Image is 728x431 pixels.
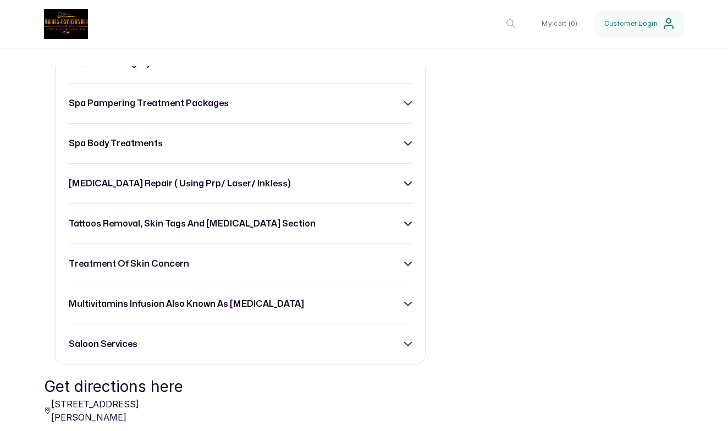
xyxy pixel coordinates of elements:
[69,297,304,311] h3: multivitamins infusion also known as [MEDICAL_DATA]
[69,217,316,230] h3: tattoos removal, skin tags and [MEDICAL_DATA] section
[44,9,88,39] img: business logo
[44,375,194,397] p: Get directions here
[69,97,229,110] h3: spa pampering treatment packages
[69,177,291,190] h3: [MEDICAL_DATA] repair ( using prp/ laser/ inkless)
[604,19,658,28] span: Customer Login
[595,10,684,37] button: Customer Login
[69,338,137,351] h3: saloon services
[533,10,586,37] button: My cart (0)
[44,397,194,424] p: [STREET_ADDRESS][PERSON_NAME]
[69,257,189,270] h3: treatment of skin concern
[69,137,163,150] h3: spa body treatments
